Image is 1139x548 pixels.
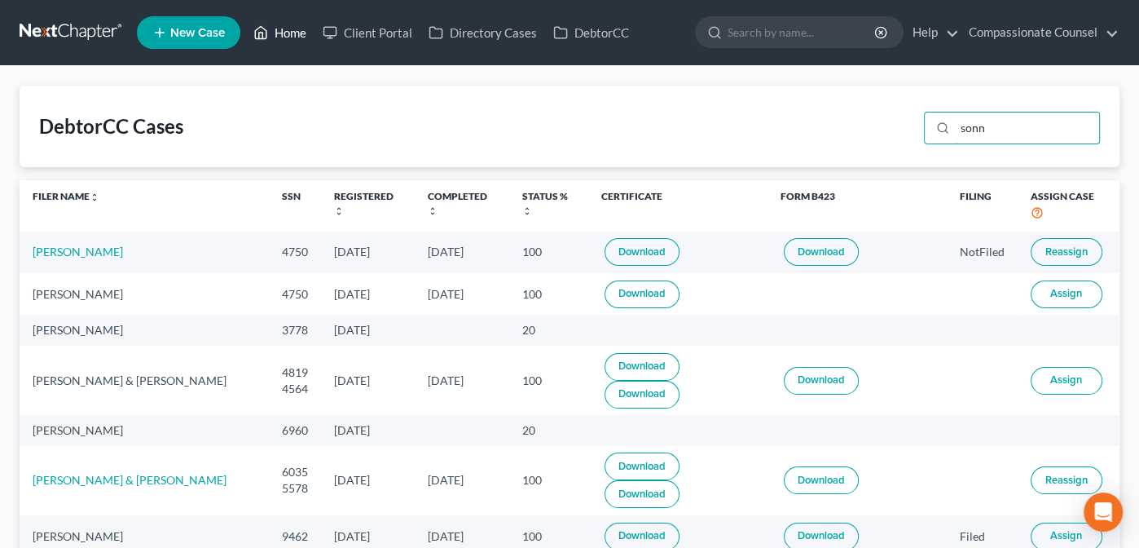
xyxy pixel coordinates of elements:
[334,190,394,216] a: Registeredunfold_more
[314,18,420,47] a: Client Portal
[784,238,859,266] a: Download
[33,322,256,338] div: [PERSON_NAME]
[1050,373,1082,387] span: Assign
[321,273,416,315] td: [DATE]
[90,192,99,202] i: unfold_more
[605,281,679,308] a: Download
[282,244,308,260] div: 4750
[39,113,183,139] div: DebtorCC Cases
[947,180,1018,232] th: Filing
[420,18,545,47] a: Directory Cases
[321,446,416,515] td: [DATE]
[428,206,438,216] i: unfold_more
[282,528,308,545] div: 9462
[509,346,588,415] td: 100
[784,466,859,494] a: Download
[605,381,679,409] a: Download
[1050,529,1082,542] span: Assign
[282,422,308,439] div: 6960
[321,232,416,273] td: [DATE]
[784,367,859,395] a: Download
[415,346,509,415] td: [DATE]
[33,473,226,487] a: [PERSON_NAME] & [PERSON_NAME]
[961,18,1119,47] a: Compassionate Counsel
[588,180,767,232] th: Certificate
[1031,281,1102,308] button: Assign
[321,346,416,415] td: [DATE]
[282,480,308,497] div: 5578
[960,528,1005,545] div: Filed
[605,453,679,480] a: Download
[509,446,588,515] td: 100
[509,232,588,273] td: 100
[728,17,877,47] input: Search by name...
[904,18,959,47] a: Help
[282,322,308,338] div: 3778
[245,18,314,47] a: Home
[282,286,308,303] div: 4750
[33,422,256,439] div: [PERSON_NAME]
[282,381,308,397] div: 4564
[269,180,321,232] th: SSN
[33,286,256,303] div: [PERSON_NAME]
[321,415,416,445] td: [DATE]
[960,244,1005,260] div: NotFiled
[282,464,308,480] div: 6035
[1050,287,1082,300] span: Assign
[509,273,588,315] td: 100
[767,180,947,232] th: Form B423
[33,245,123,259] a: [PERSON_NAME]
[605,238,679,266] a: Download
[33,528,256,545] div: [PERSON_NAME]
[1031,238,1102,266] button: Reassign
[1031,466,1102,494] button: Reassign
[545,18,637,47] a: DebtorCC
[1045,245,1088,259] span: Reassign
[415,273,509,315] td: [DATE]
[522,206,532,216] i: unfold_more
[1084,493,1123,532] div: Open Intercom Messenger
[605,353,679,381] a: Download
[282,365,308,381] div: 4819
[509,315,588,345] td: 20
[415,232,509,273] td: [DATE]
[509,415,588,445] td: 20
[170,27,225,39] span: New Case
[522,190,568,216] a: Status %unfold_more
[428,190,487,216] a: Completedunfold_more
[605,480,679,508] a: Download
[415,446,509,515] td: [DATE]
[33,190,99,202] a: Filer Nameunfold_more
[334,206,344,216] i: unfold_more
[1045,474,1088,487] span: Reassign
[1018,180,1119,232] th: Assign Case
[33,373,256,389] div: [PERSON_NAME] & [PERSON_NAME]
[955,113,1099,144] input: Search...
[321,315,416,345] td: [DATE]
[1031,367,1102,395] button: Assign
